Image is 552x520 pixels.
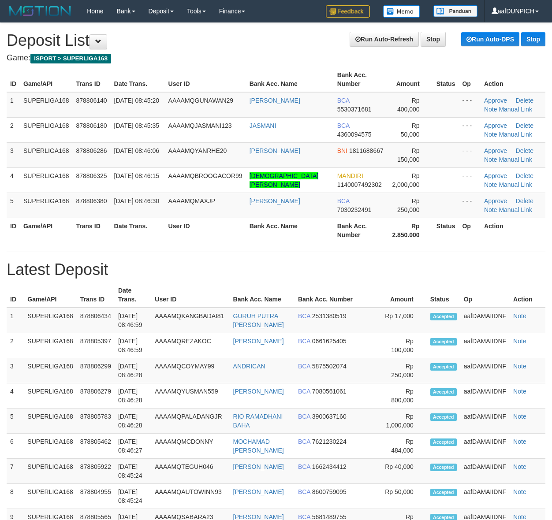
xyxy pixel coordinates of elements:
[312,363,347,370] span: 5875502074
[392,172,419,188] span: Rp 2,000,000
[115,484,151,509] td: [DATE] 08:45:24
[459,67,480,92] th: Op
[312,463,347,470] span: 1662434412
[7,167,20,193] td: 4
[484,97,507,104] a: Approve
[7,218,20,243] th: ID
[20,142,73,167] td: SUPERLIGA168
[433,218,459,243] th: Status
[460,282,510,308] th: Op
[111,218,165,243] th: Date Trans.
[513,463,526,470] a: Note
[30,54,111,63] span: ISPORT > SUPERLIGA168
[7,32,545,49] h1: Deposit List
[510,282,545,308] th: Action
[312,438,347,445] span: 7621230224
[250,147,300,154] a: [PERSON_NAME]
[7,308,24,333] td: 1
[516,147,533,154] a: Delete
[250,172,319,188] a: [DEMOGRAPHIC_DATA][PERSON_NAME]
[168,197,216,204] span: AAAAMQMAXJP
[513,388,526,395] a: Note
[77,484,115,509] td: 878804955
[73,67,111,92] th: Trans ID
[76,122,107,129] span: 878806180
[77,282,115,308] th: Trans ID
[114,197,159,204] span: [DATE] 08:46:30
[250,122,276,129] a: JASMANI
[484,147,507,154] a: Approve
[7,434,24,459] td: 6
[379,333,427,358] td: Rp 100,000
[484,197,507,204] a: Approve
[298,413,310,420] span: BCA
[337,147,347,154] span: BNI
[379,282,427,308] th: Amount
[24,459,77,484] td: SUPERLIGA168
[24,333,77,358] td: SUPERLIGA168
[73,218,111,243] th: Trans ID
[20,92,73,118] td: SUPERLIGA168
[298,338,310,345] span: BCA
[76,197,107,204] span: 878806380
[115,358,151,383] td: [DATE] 08:46:28
[20,218,73,243] th: Game/API
[421,32,446,47] a: Stop
[337,206,372,213] span: 7030232491
[168,122,232,129] span: AAAAMQJASMANI123
[433,67,459,92] th: Status
[24,282,77,308] th: Game/API
[460,409,510,434] td: aafDAMAIIDNF
[298,488,310,495] span: BCA
[337,97,350,104] span: BCA
[76,172,107,179] span: 878806325
[151,459,229,484] td: AAAAMQTEGUH046
[513,338,526,345] a: Note
[151,383,229,409] td: AAAAMQYUSMAN559
[7,333,24,358] td: 2
[337,181,382,188] span: 1140007492302
[7,193,20,218] td: 5
[77,434,115,459] td: 878805462
[461,32,519,46] a: Run Auto-DPS
[312,338,347,345] span: 0661625405
[430,438,457,446] span: Accepted
[20,67,73,92] th: Game/API
[298,363,310,370] span: BCA
[337,197,350,204] span: BCA
[379,383,427,409] td: Rp 800,000
[298,438,310,445] span: BCA
[165,218,246,243] th: User ID
[7,117,20,142] td: 2
[165,67,246,92] th: User ID
[7,358,24,383] td: 3
[379,409,427,434] td: Rp 1,000,000
[114,122,159,129] span: [DATE] 08:45:35
[334,67,389,92] th: Bank Acc. Number
[513,438,526,445] a: Note
[430,313,457,320] span: Accepted
[484,122,507,129] a: Approve
[233,388,284,395] a: [PERSON_NAME]
[111,67,165,92] th: Date Trans.
[337,172,363,179] span: MANDIRI
[484,106,497,113] a: Note
[379,459,427,484] td: Rp 40,000
[379,308,427,333] td: Rp 17,000
[7,282,24,308] th: ID
[20,193,73,218] td: SUPERLIGA168
[513,363,526,370] a: Note
[24,434,77,459] td: SUPERLIGA168
[230,282,295,308] th: Bank Acc. Name
[7,4,74,18] img: MOTION_logo.png
[7,484,24,509] td: 8
[350,32,419,47] a: Run Auto-Refresh
[233,438,284,454] a: MOCHAMAD [PERSON_NAME]
[484,156,497,163] a: Note
[7,54,545,63] h4: Game:
[168,97,234,104] span: AAAAMQGUNAWAN29
[430,363,457,371] span: Accepted
[460,484,510,509] td: aafDAMAIIDNF
[115,333,151,358] td: [DATE] 08:46:59
[77,333,115,358] td: 878805397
